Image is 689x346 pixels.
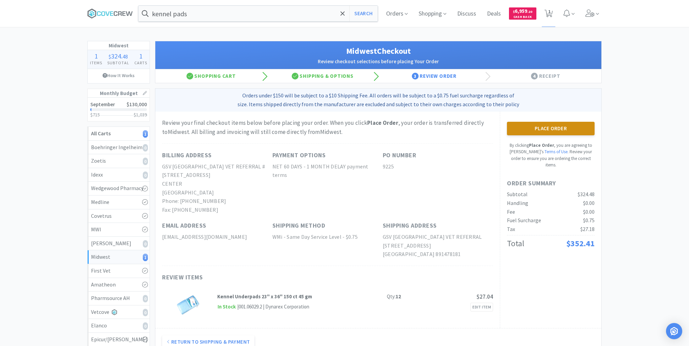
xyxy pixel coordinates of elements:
h1: Email Address [162,221,206,231]
div: Handling [507,199,528,208]
div: Review your final checkout items below before placing your order. When you click , your order is ... [162,118,493,137]
div: Wedgewood Pharmacy [91,184,146,193]
span: $130,000 [127,101,147,108]
span: . 20 [527,9,532,14]
h2: September [90,102,115,107]
h2: Review checkout selections before placing Your Order [162,57,595,66]
div: [PERSON_NAME] [91,239,146,248]
h1: Order Summary [507,179,595,188]
i: 1 [143,254,148,261]
i: 0 [143,322,148,330]
div: Elanco [91,321,146,330]
h4: Subtotal [105,60,132,66]
strong: Kennel Underpads 23" x 36" 150 ct 45 gm [217,293,312,300]
div: Boehringer Ingelheim [91,143,146,152]
img: bebcb484934a4b25b52fc5c18356e0f2_116327.jpeg [176,293,200,316]
a: 1 [542,11,556,18]
strong: Place Order [367,119,398,126]
a: Elanco0 [88,319,150,333]
a: Boehringer Ingelheim0 [88,141,150,155]
h2: [EMAIL_ADDRESS][DOMAIN_NAME] [162,233,272,241]
h1: Shipping Address [383,221,437,231]
i: 0 [143,295,148,302]
span: 6,959 [513,8,532,14]
span: $27.18 [580,226,595,232]
h1: Billing Address [162,151,212,160]
h1: Midwest Checkout [162,45,595,57]
span: $ [109,53,111,60]
span: In Stock [217,303,236,311]
a: First Vet [88,264,150,278]
span: $0.75 [583,217,595,224]
i: 0 [143,144,148,152]
div: Shipping & Options [267,69,379,83]
i: 1 [143,130,148,138]
span: Cash Back [513,15,532,20]
div: Medline [91,198,146,207]
div: Idexx [91,170,146,179]
span: $324.48 [578,191,595,198]
span: $0.00 [583,200,595,206]
div: Review Order [378,69,490,83]
h2: [GEOGRAPHIC_DATA] [162,188,272,197]
span: $0.00 [583,208,595,215]
strong: 12 [396,293,401,300]
span: $352.41 [566,238,595,249]
a: [PERSON_NAME]0 [88,237,150,251]
span: $27.04 [476,293,493,300]
div: Receipt [490,69,602,83]
div: Fuel Surcharge [507,216,541,225]
a: September$130,000$715$1,039 [88,98,150,121]
div: Fee [507,208,515,216]
div: Shopping Cart [155,69,267,83]
div: Pharmsource AH [91,294,146,303]
i: 0 [143,240,148,248]
div: MWI [91,225,146,234]
input: Search by item, sku, manufacturer, ingredient, size... [138,6,378,21]
a: Discuss [454,11,479,17]
p: By clicking , you are agreeing to [PERSON_NAME]'s . Review your order to ensure you are ordering ... [507,142,595,168]
span: 1 [139,52,142,60]
h2: 9225 [383,162,493,171]
div: Zoetis [91,157,146,165]
button: Search [349,6,377,21]
span: 1 [94,52,98,60]
h1: PO Number [383,151,417,160]
h2: [GEOGRAPHIC_DATA] 891478181 [383,250,493,259]
div: . [105,53,132,60]
strong: All Carts [91,130,111,137]
i: 0 [143,158,148,165]
a: All Carts1 [88,127,150,141]
h1: Midwest [88,41,150,50]
div: First Vet [91,267,146,275]
a: Pharmsource AH0 [88,292,150,305]
h2: Phone: [PHONE_NUMBER] [162,197,272,206]
a: Zoetis0 [88,154,150,168]
h4: Carts [132,60,150,66]
p: Orders under $150 will be subject to a $10 Shipping Fee. All orders will be subject to a $0.75 fu... [158,91,599,109]
div: | 001.06029.2 | Dynarex Corporation [236,303,309,311]
a: Edit Item [470,303,493,312]
span: $715 [90,112,100,118]
h1: Payment Options [272,151,326,160]
div: Subtotal [507,190,528,199]
h2: GSV [GEOGRAPHIC_DATA] VET REFERRAL [383,233,493,241]
span: 3 [412,73,419,79]
a: MWI [88,223,150,237]
a: Medline [88,195,150,209]
div: Tax [507,225,515,234]
h2: NET 60 DAYS - 1 MONTH DELAY payment terms [272,162,383,180]
a: Midwest1 [88,250,150,264]
div: Qty: [387,293,401,301]
a: Wedgewood Pharmacy [88,182,150,195]
div: Epicur/[PERSON_NAME] [91,335,146,344]
h2: GSV [GEOGRAPHIC_DATA] VET REFERRAL # [162,162,272,171]
h2: CENTER [162,180,272,188]
h3: $ [134,112,147,117]
span: 324 [111,52,121,60]
h1: Review Items [162,273,365,282]
div: Vetcove [91,308,146,317]
a: Amatheon [88,278,150,292]
h2: [STREET_ADDRESS] [383,241,493,250]
h1: Shipping Method [272,221,326,231]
